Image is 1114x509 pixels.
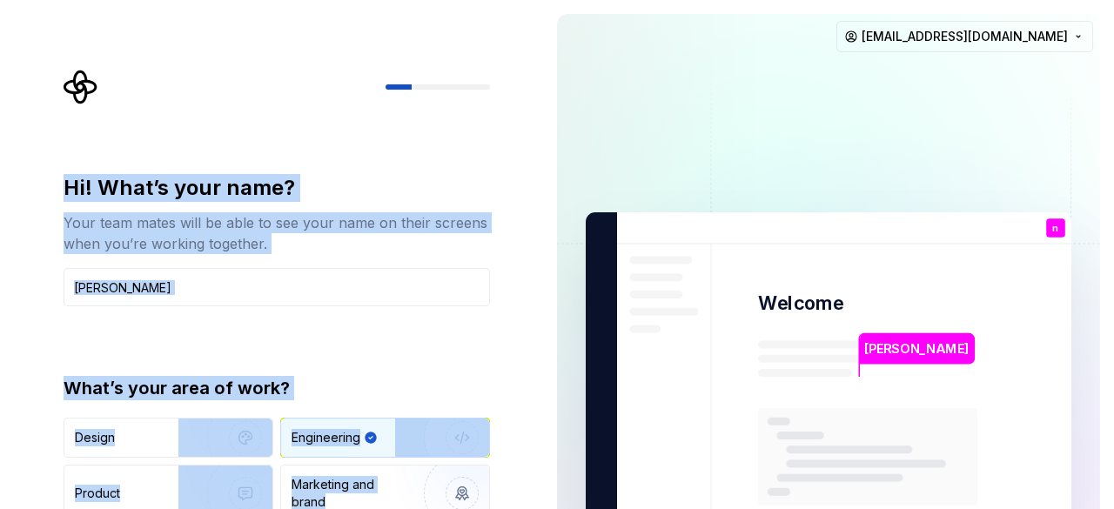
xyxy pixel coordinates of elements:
[75,485,120,502] div: Product
[836,21,1093,52] button: [EMAIL_ADDRESS][DOMAIN_NAME]
[64,174,490,202] div: Hi! What’s your name?
[864,339,969,358] p: [PERSON_NAME]
[64,70,98,104] svg: Supernova Logo
[862,28,1068,45] span: [EMAIL_ADDRESS][DOMAIN_NAME]
[64,376,490,400] div: What’s your area of work?
[1052,224,1058,233] p: n
[64,212,490,254] div: Your team mates will be able to see your name on their screens when you’re working together.
[758,291,843,316] p: Welcome
[64,268,490,306] input: Han Solo
[75,429,115,446] div: Design
[292,429,360,446] div: Engineering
